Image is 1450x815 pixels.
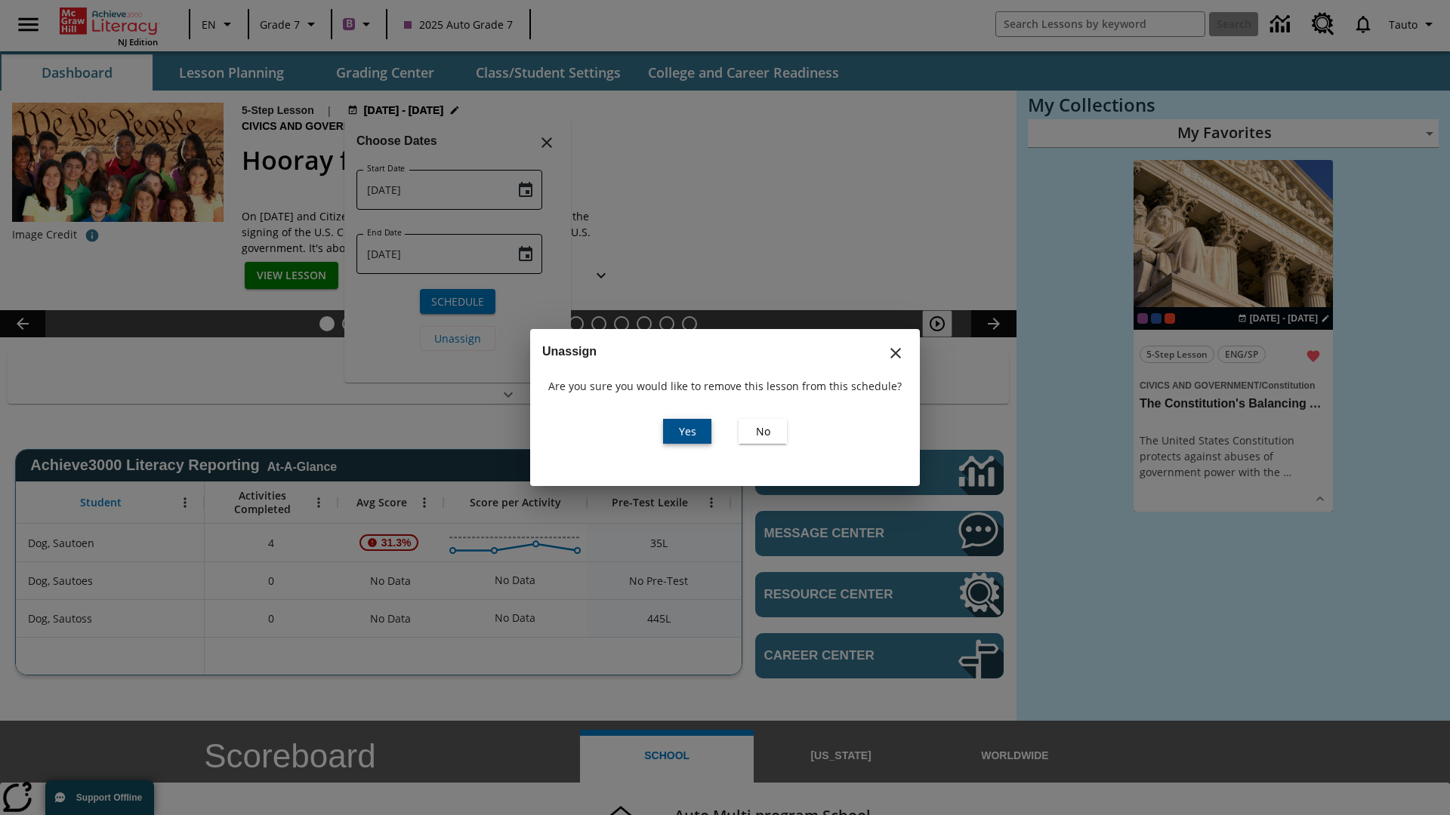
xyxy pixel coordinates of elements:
[739,419,787,444] button: No
[542,341,908,362] h2: Unassign
[679,423,696,439] span: Yes
[663,419,711,444] button: Yes
[548,378,902,394] p: Are you sure you would like to remove this lesson from this schedule?
[756,423,770,439] span: No
[878,335,914,371] button: Close
[12,12,512,29] body: Maximum 600 characters Press Escape to exit toolbar Press Alt + F10 to reach toolbar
